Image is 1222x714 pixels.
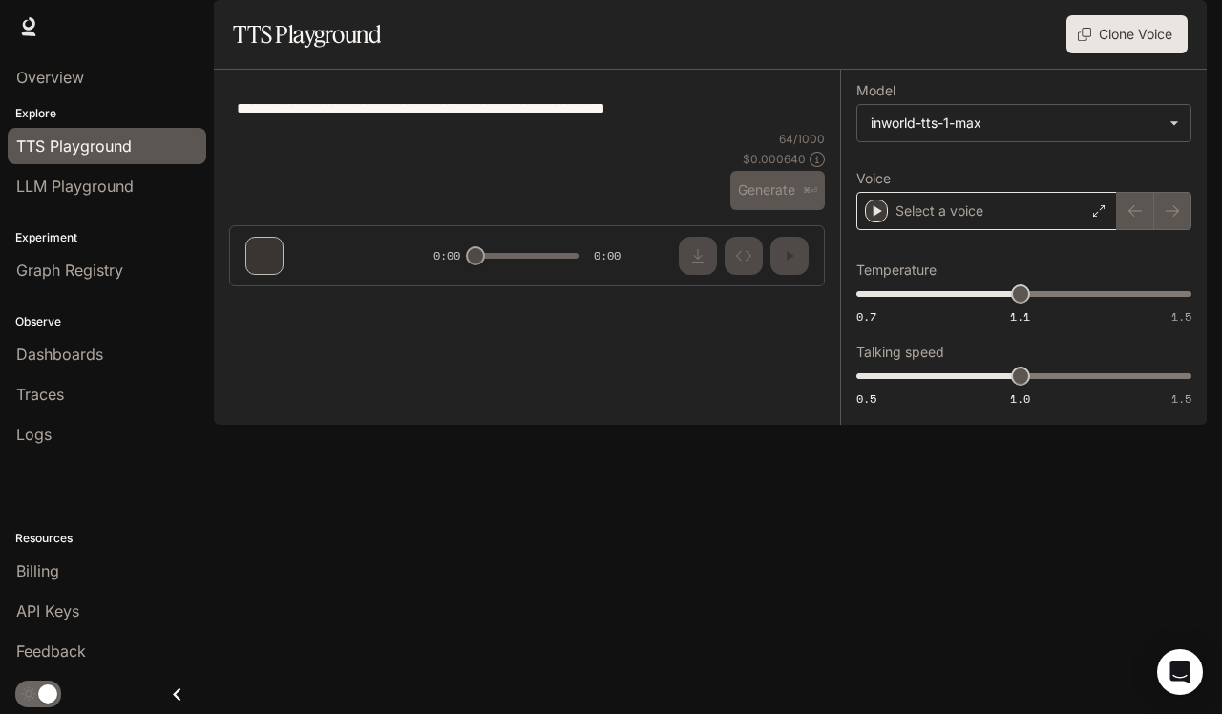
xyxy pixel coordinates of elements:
[743,151,806,167] p: $ 0.000640
[857,105,1190,141] div: inworld-tts-1-max
[856,308,876,325] span: 0.7
[1010,308,1030,325] span: 1.1
[1171,308,1191,325] span: 1.5
[1157,649,1203,695] div: Open Intercom Messenger
[1010,390,1030,407] span: 1.0
[856,84,895,97] p: Model
[856,263,937,277] p: Temperature
[1066,15,1188,53] button: Clone Voice
[1171,390,1191,407] span: 1.5
[856,346,944,359] p: Talking speed
[856,390,876,407] span: 0.5
[895,201,983,220] p: Select a voice
[856,172,891,185] p: Voice
[233,15,381,53] h1: TTS Playground
[779,131,825,147] p: 64 / 1000
[871,114,1160,133] div: inworld-tts-1-max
